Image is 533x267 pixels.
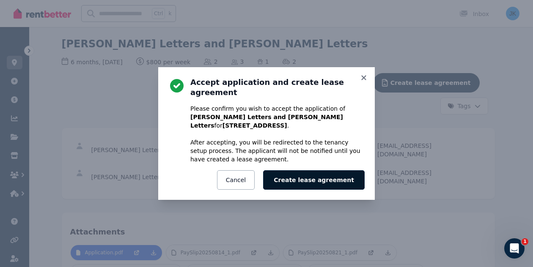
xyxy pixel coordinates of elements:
iframe: Intercom live chat [504,238,525,259]
button: Cancel [217,170,255,190]
p: Please confirm you wish to accept the application of for . After accepting, you will be redirecte... [190,104,365,163]
b: [PERSON_NAME] Letters and [PERSON_NAME] Letters [190,114,343,129]
h3: Accept application and create lease agreement [190,77,365,98]
button: Create lease agreement [263,170,365,190]
b: [STREET_ADDRESS] [223,122,287,129]
span: 1 [522,238,528,245]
